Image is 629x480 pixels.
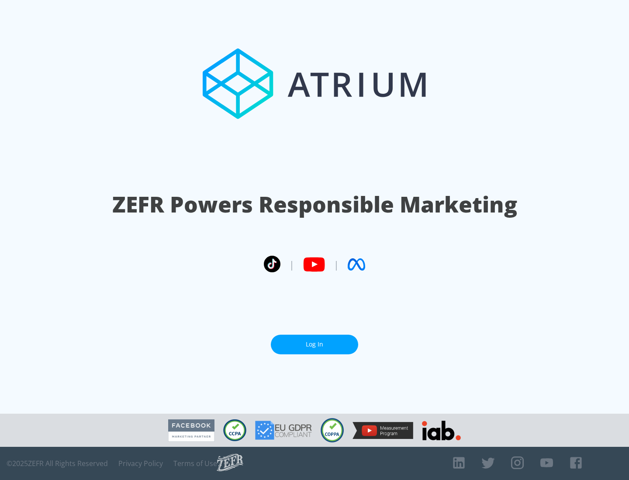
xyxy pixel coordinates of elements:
span: | [289,258,294,271]
a: Privacy Policy [118,459,163,468]
img: GDPR Compliant [255,421,312,440]
h1: ZEFR Powers Responsible Marketing [112,189,517,219]
img: IAB [422,421,461,440]
span: © 2025 ZEFR All Rights Reserved [7,459,108,468]
img: Facebook Marketing Partner [168,419,214,442]
a: Terms of Use [173,459,217,468]
img: CCPA Compliant [223,419,246,441]
img: COPPA Compliant [321,418,344,442]
img: YouTube Measurement Program [353,422,413,439]
span: | [334,258,339,271]
a: Log In [271,335,358,354]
